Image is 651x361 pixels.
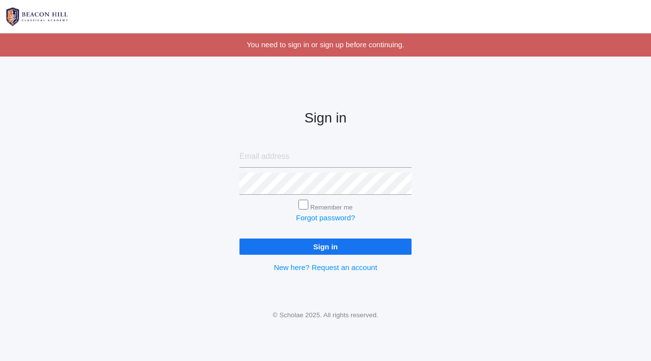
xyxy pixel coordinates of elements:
a: Forgot password? [296,213,355,222]
input: Email address [239,146,412,168]
a: New here? Request an account [274,263,377,271]
h2: Sign in [239,111,412,126]
input: Sign in [239,239,412,255]
label: Remember me [310,204,353,211]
